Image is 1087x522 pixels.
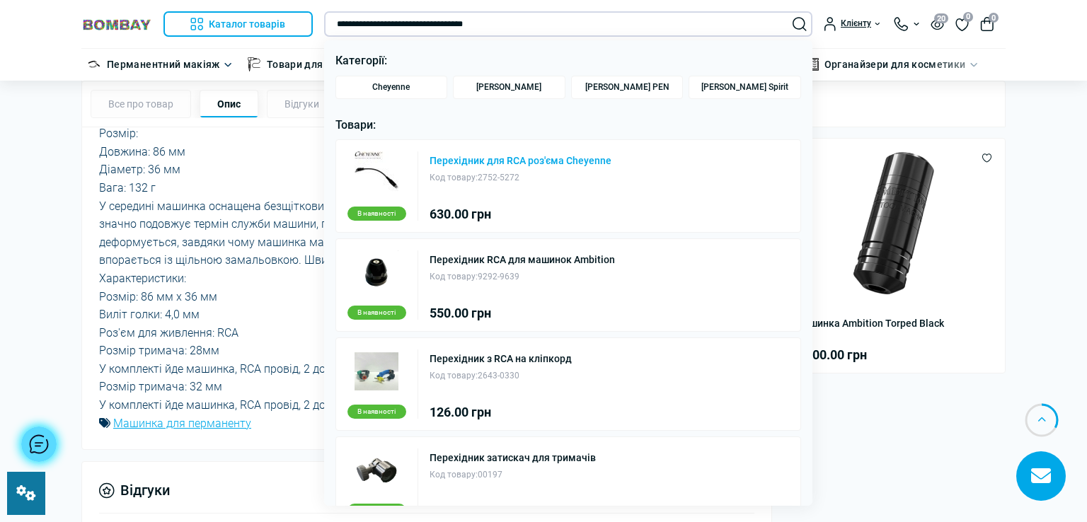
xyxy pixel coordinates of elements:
[430,272,478,282] span: Код товару:
[571,76,684,99] a: [PERSON_NAME] PEN
[824,57,966,72] a: Органайзери для косметики
[107,57,220,72] a: Перманентний макіяж
[963,12,973,22] span: 0
[701,82,788,93] span: [PERSON_NAME] Spirit
[430,453,596,463] a: Перехідник затискач для тримачів
[430,371,478,381] span: Код товару:
[347,207,406,221] div: В наявності
[355,448,398,492] img: Перехідник затискач для тримачів
[430,468,596,482] div: 00197
[989,13,999,23] span: 0
[931,18,944,30] button: 20
[335,52,802,70] p: Категорії:
[347,504,406,518] div: В наявності
[347,405,406,419] div: В наявності
[163,11,313,37] button: Каталог товарів
[430,270,615,284] div: 9292-9639
[87,57,101,71] img: Перманентний макіяж
[476,82,541,93] span: [PERSON_NAME]
[430,255,615,265] a: Перехідник RCA для машинок Ambition
[430,470,478,480] span: Код товару:
[430,505,596,518] div: 445.20 грн
[347,306,406,320] div: В наявності
[980,17,994,31] button: 0
[430,208,611,221] div: 630.00 грн
[430,171,611,185] div: 2752-5272
[355,151,398,195] img: Перехідник для RCA роз'єма Cheyenne
[430,354,572,364] a: Перехідник з RCA на кліпкорд
[355,349,398,393] img: Перехідник з RCA на кліпкорд
[793,17,807,31] button: Search
[247,57,261,71] img: Товари для тату
[335,116,802,134] p: Товари:
[453,76,565,99] a: [PERSON_NAME]
[81,18,152,31] img: BOMBAY
[430,307,615,320] div: 550.00 грн
[955,16,969,32] a: 0
[585,82,669,93] span: [PERSON_NAME] PEN
[430,406,572,419] div: 126.00 грн
[430,156,611,166] a: Перехідник для RCA роз'єма Cheyenne
[430,173,478,182] span: Код товару:
[372,82,410,93] span: Cheyenne
[430,369,572,383] div: 2643-0330
[335,76,448,99] a: Cheyenne
[267,57,347,72] a: Товари для тату
[934,13,948,23] span: 20
[689,76,801,99] a: [PERSON_NAME] Spirit
[355,250,398,294] img: Перехідник RCA для машинок Ambition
